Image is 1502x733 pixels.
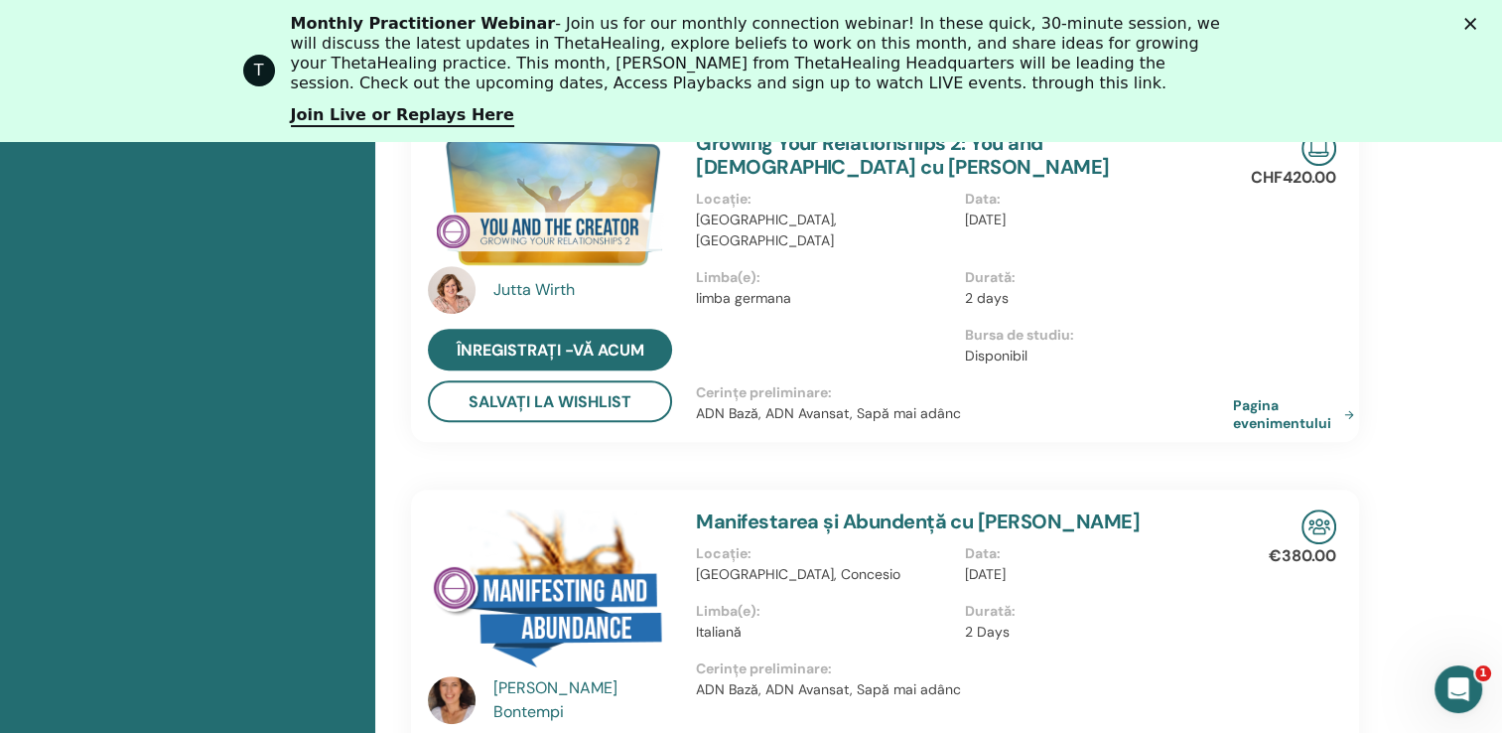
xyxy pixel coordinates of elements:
[965,288,1221,309] p: 2 days
[696,189,952,210] p: Locație :
[291,14,1228,93] div: - Join us for our monthly connection webinar! In these quick, 30-minute session, we will discuss ...
[457,340,644,361] span: Înregistrați -vă acum
[1434,665,1482,713] iframe: Intercom live chat
[696,403,1233,424] p: ADN Bază, ADN Avansat, Sapă mai adânc
[965,601,1221,622] p: Durată :
[965,564,1221,585] p: [DATE]
[696,130,1109,180] a: Growing Your Relationships 2: You and [DEMOGRAPHIC_DATA] cu [PERSON_NAME]
[696,659,1233,679] p: Cerințe preliminare :
[1269,544,1336,568] p: €380.00
[428,676,476,724] img: default.jpg
[696,267,952,288] p: Limba(e) :
[965,325,1221,346] p: Bursa de studiu :
[696,564,952,585] p: [GEOGRAPHIC_DATA], Concesio
[965,210,1221,230] p: [DATE]
[965,346,1221,366] p: Disponibil
[696,382,1233,403] p: Cerințe preliminare :
[696,543,952,564] p: Locație :
[1233,396,1362,432] a: Pagina evenimentului
[965,189,1221,210] p: Data :
[696,601,952,622] p: Limba(e) :
[428,510,672,681] img: Manifestarea și Abundență
[428,131,672,272] img: Growing Your Relationships 2: You and God
[291,14,556,33] b: Monthly Practitioner Webinar
[1301,510,1336,544] img: In-Person Seminar
[428,380,672,422] button: Salvați la Wishlist
[243,55,275,86] div: Profile image for ThetaHealing
[1475,665,1491,681] span: 1
[696,288,952,309] p: limba germana
[965,622,1221,643] p: 2 Days
[1301,131,1336,166] img: Live Online Seminar
[696,679,1233,700] p: ADN Bază, ADN Avansat, Sapă mai adânc
[1251,166,1336,190] p: CHF420.00
[696,210,952,251] p: [GEOGRAPHIC_DATA], [GEOGRAPHIC_DATA]
[493,278,677,302] a: Jutta Wirth
[696,622,952,643] p: Italiană
[428,266,476,314] img: default.jpg
[696,509,1140,534] a: Manifestarea și Abundență cu [PERSON_NAME]
[965,543,1221,564] p: Data :
[291,105,514,127] a: Join Live or Replays Here
[965,267,1221,288] p: Durată :
[1464,18,1484,30] div: Închidere
[493,676,677,724] a: [PERSON_NAME] Bontempi
[428,329,672,370] a: Înregistrați -vă acum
